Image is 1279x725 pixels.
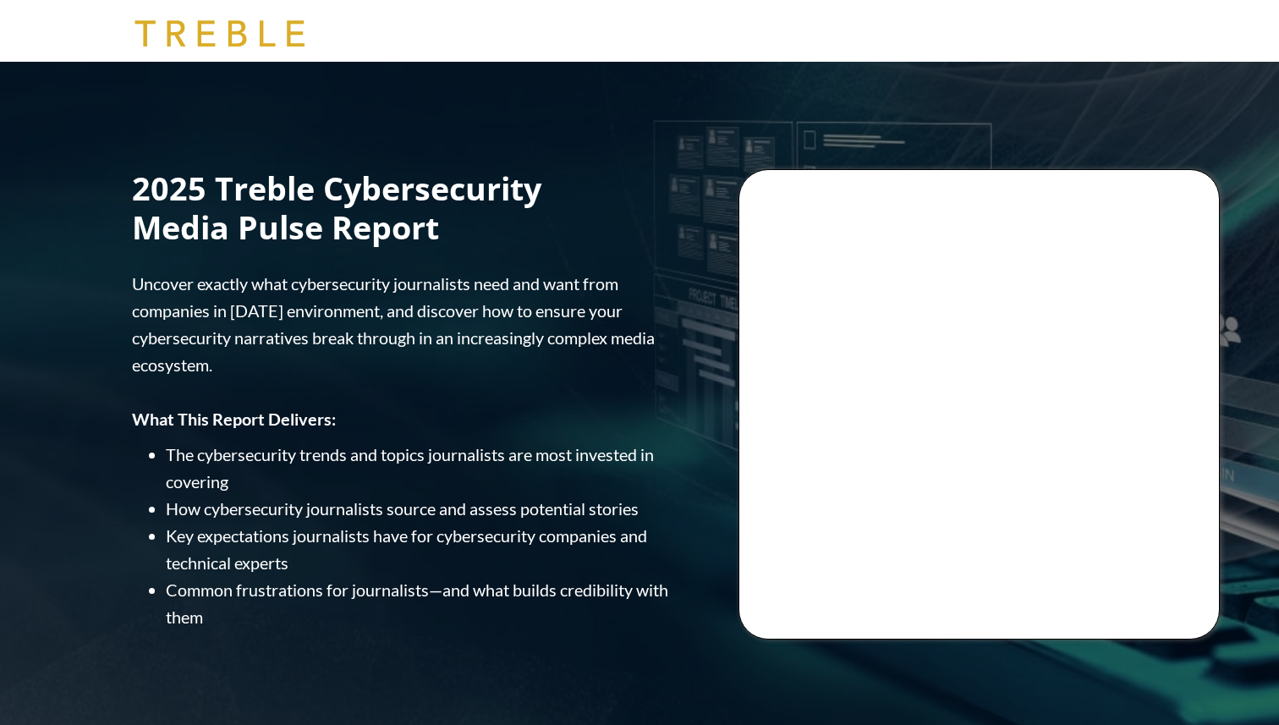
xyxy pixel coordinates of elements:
span: 2025 Treble Cybersecurity Media Pulse Report [132,167,541,249]
span: Common frustrations for journalists—and what builds credibility with them [166,579,668,627]
span: How cybersecurity journalists source and assess potential stories [166,498,639,519]
span: Key expectations journalists have for cybersecurity companies and technical experts [166,525,647,573]
strong: What This Report Delivers: [132,409,336,429]
span: Uncover exactly what cybersecurity journalists need and want from companies in [DATE] environment... [132,273,655,375]
span: The cybersecurity trends and topics journalists are most invested in covering [166,444,654,492]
